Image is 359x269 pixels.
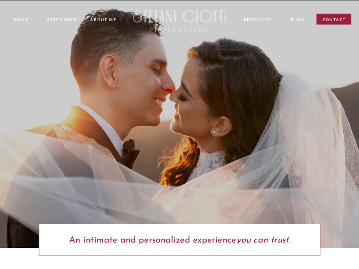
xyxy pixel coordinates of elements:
[243,17,273,23] a: resources
[236,235,290,245] i: you can trust.
[13,17,28,22] a: Home
[90,17,117,22] a: ABOUT ME
[44,234,316,245] p: An intimate and personalized experience
[323,17,346,25] a: contact
[47,17,77,22] a: experience
[291,17,304,23] a: blog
